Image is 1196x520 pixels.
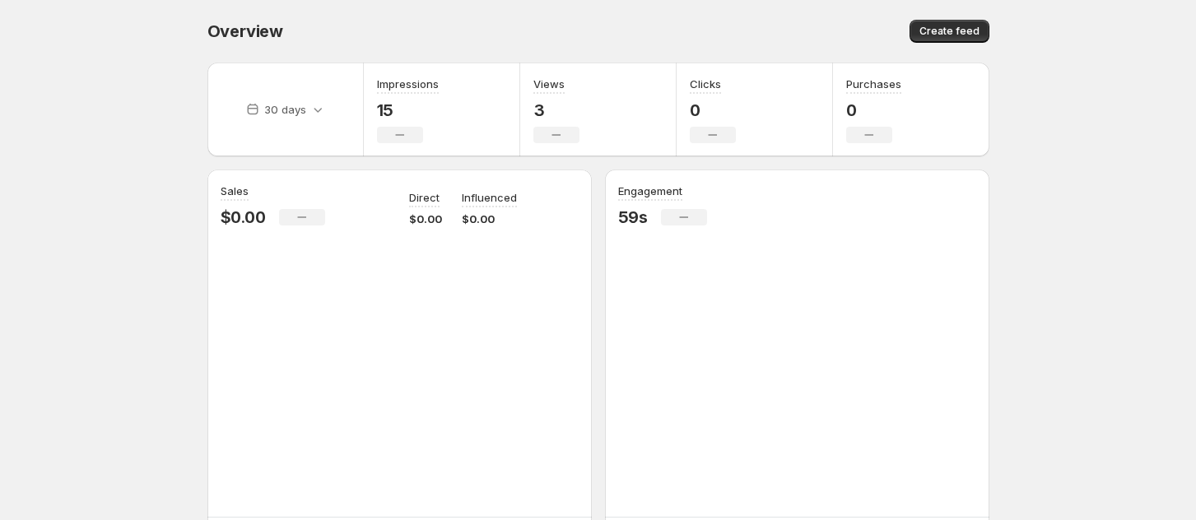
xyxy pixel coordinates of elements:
p: 59s [618,207,648,227]
h3: Clicks [690,76,721,92]
p: Direct [409,189,440,206]
p: 3 [533,100,579,120]
h3: Engagement [618,183,682,199]
span: Overview [207,21,283,41]
p: 0 [846,100,901,120]
p: $0.00 [221,207,266,227]
p: 0 [690,100,736,120]
h3: Purchases [846,76,901,92]
p: 15 [377,100,439,120]
p: $0.00 [462,211,517,227]
p: Influenced [462,189,517,206]
span: Create feed [919,25,980,38]
p: $0.00 [409,211,442,227]
h3: Views [533,76,565,92]
h3: Impressions [377,76,439,92]
h3: Sales [221,183,249,199]
p: 30 days [264,101,306,118]
button: Create feed [910,20,989,43]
